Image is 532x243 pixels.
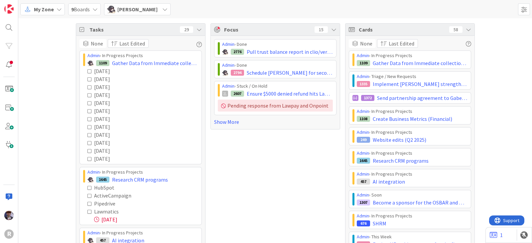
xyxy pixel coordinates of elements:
span: Ensure $5000 denied refund hits Lawpay report [247,90,333,98]
div: [DATE] [94,83,153,91]
a: Admin [357,192,369,198]
img: Visit kanbanzone.com [4,4,14,14]
span: None [91,40,103,47]
a: Admin [357,73,369,79]
div: › In Progress Projects [87,52,198,59]
div: › Done [222,41,333,48]
div: 249 [357,137,370,143]
div: 1108 [357,116,370,122]
a: Admin [222,83,234,89]
a: Admin [87,169,100,175]
div: HubSpot [94,184,155,192]
a: Admin [357,234,369,240]
div: 676 [357,220,370,226]
div: › This Week [357,233,467,240]
button: Last Edited [377,39,418,48]
div: [DATE] [94,131,153,139]
div: › In Progress Projects [357,129,467,136]
span: Cards [359,26,446,34]
div: [DATE] [94,123,153,131]
span: Website edits (Q2 2025) [373,136,426,144]
div: › Stuck / On Hold [222,83,333,90]
a: Admin [87,52,100,58]
span: Send partnership agreement to Gabe at [GEOGRAPHIC_DATA] [377,94,467,102]
div: [DATE] [94,155,153,163]
div: 1335 [357,81,370,87]
span: Focus [224,26,309,34]
div: 2776 [231,49,244,55]
div: [DATE] [94,147,153,155]
div: 1109 [96,60,109,66]
a: Admin [357,213,369,219]
span: Research CRM programs [112,176,168,184]
div: 1372 [361,95,374,101]
div: Pipedrive [94,200,156,207]
img: KN [222,49,228,55]
img: KN [107,5,115,13]
div: › In Progress Projects [357,108,467,115]
span: SHRM [373,219,386,227]
span: Last Edited [389,40,414,47]
div: › In Progress Projects [87,229,198,236]
span: Support [14,1,30,9]
div: 2794 [231,70,244,76]
span: None [360,40,372,47]
a: Admin [87,230,100,236]
span: [PERSON_NAME] [117,5,158,13]
span: Implement [PERSON_NAME] strengths test for employees [373,80,467,88]
div: › In Progress Projects [357,150,467,157]
span: Create Business Metrics (Financial) [373,115,452,123]
div: Lawmatics [94,207,158,215]
div: 1109 [357,60,370,66]
div: [DATE] [94,75,153,83]
div: 15 [315,26,328,33]
div: [DATE] [94,91,153,99]
span: Gather Data from Immediate collections from retainers as far back as we can go [112,59,198,67]
div: › In Progress Projects [357,212,467,219]
span: Gather Data from Immediate collections from retainers as far back as we can go [373,59,467,67]
div: › Triage / New Requests [357,73,467,80]
div: 58 [449,26,463,33]
div: › In Progress Projects [357,171,467,178]
div: [DATE] [94,139,153,147]
a: Admin [357,129,369,135]
span: Boards [71,5,90,13]
div: 29 [180,26,193,33]
div: › In Progress Projects [87,169,198,176]
a: Admin [222,41,234,47]
span: Research CRM programs [373,157,429,165]
img: KN [222,70,228,76]
span: Become a sponsor for the OSBAR and maybe MBA [373,199,467,206]
span: Schedule [PERSON_NAME] for second interview [247,69,333,77]
span: AI integration [373,178,405,186]
div: 1307 [357,200,370,205]
div: [DATE] [94,115,153,123]
div: [DATE] [94,67,153,75]
div: [DATE] [94,107,153,115]
img: ML [4,211,14,220]
img: KN [87,60,93,66]
b: 9 [71,6,74,13]
a: 1 [490,231,503,239]
div: 1645 [357,158,370,164]
div: ActiveCampaign [94,192,164,200]
span: Last Edited [119,40,145,47]
div: R [4,229,14,239]
a: Admin [357,108,369,114]
div: [DATE] [94,215,198,223]
span: Tasks [89,26,177,34]
a: Admin [222,62,234,68]
div: 1645 [96,177,109,183]
span: My Zone [34,5,54,13]
button: Last Edited [108,39,149,48]
div: 2607 [231,91,244,97]
img: KN [87,177,93,183]
a: Admin [357,52,369,58]
span: Pull trust balance report in clio/verify accuracy of clio report [247,48,333,56]
div: › In Progress Projects [357,52,467,59]
div: [DATE] [94,99,153,107]
div: › Done [222,62,333,69]
div: 457 [357,179,370,185]
div: Pending response from Lawpay and Onpoint [218,100,333,112]
a: Admin [357,171,369,177]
